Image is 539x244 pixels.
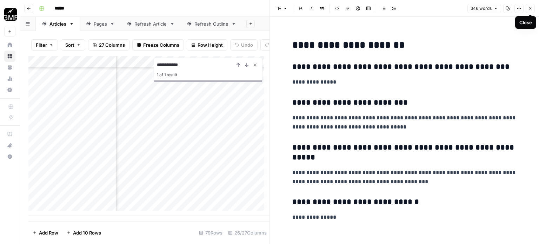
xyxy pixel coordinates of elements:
span: Add 10 Rows [73,229,101,236]
button: Sort [61,39,85,51]
a: Usage [4,73,15,84]
div: Refresh Outline [194,20,228,27]
span: Undo [241,41,253,48]
div: 26/27 Columns [225,227,269,238]
span: Row Height [198,41,223,48]
button: Next Result [242,61,251,69]
a: Articles [36,17,80,31]
button: Add Row [28,227,62,238]
div: What's new? [5,140,15,151]
span: Filter [36,41,47,48]
button: Row Height [187,39,227,51]
div: Pages [94,20,107,27]
a: AirOps Academy [4,128,15,140]
a: Refresh Article [121,17,181,31]
a: Pages [80,17,121,31]
a: Home [4,39,15,51]
img: Growth Marketing Pro Logo [4,8,17,21]
div: Refresh Article [134,20,167,27]
button: Workspace: Growth Marketing Pro [4,6,15,23]
button: Filter [31,39,58,51]
button: Previous Result [234,61,242,69]
a: Refresh Outline [181,17,242,31]
a: Your Data [4,62,15,73]
span: 346 words [471,5,492,12]
div: 79 Rows [196,227,225,238]
button: Help + Support [4,151,15,162]
div: Articles [49,20,66,27]
span: 27 Columns [99,41,125,48]
button: Undo [230,39,258,51]
button: What's new? [4,140,15,151]
span: Freeze Columns [143,41,179,48]
button: Add 10 Rows [62,227,105,238]
button: Freeze Columns [132,39,184,51]
a: Settings [4,84,15,95]
button: 27 Columns [88,39,129,51]
button: 346 words [467,4,501,13]
div: Close [519,19,532,26]
div: 1 of 1 result [157,71,259,79]
span: Sort [65,41,74,48]
a: Browse [4,51,15,62]
button: Close Search [251,61,259,69]
span: Add Row [39,229,58,236]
